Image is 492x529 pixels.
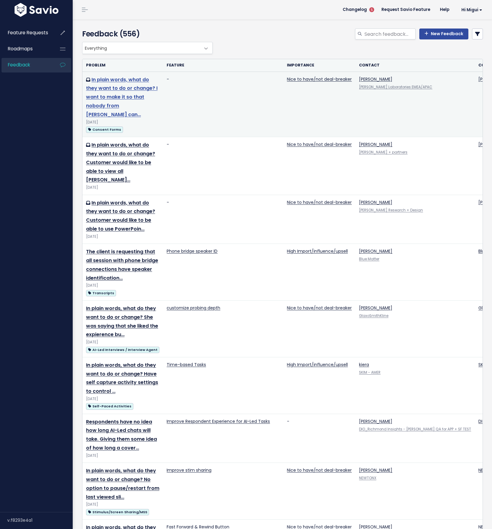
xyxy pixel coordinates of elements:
span: Hi Migui [461,8,482,12]
a: In plain words, what do they want to do or change? No option to pause/restart from last viewed sli… [86,467,159,500]
div: [DATE] [86,339,159,345]
th: Contact [355,59,475,72]
a: [PERSON_NAME] [359,199,392,205]
span: Everything [82,42,200,54]
a: [PERSON_NAME] [359,248,392,254]
span: Changelog [343,8,367,12]
a: [PERSON_NAME] [359,76,392,82]
a: In plain words, what do they want to do or change? I want to make it so that nobody from [PERSON_... [86,76,158,118]
a: Nice to have/not deal-breaker [287,141,352,147]
a: Feedback [2,58,50,72]
a: [PERSON_NAME] [359,305,392,311]
span: 5 [369,7,374,12]
td: - [163,195,283,244]
a: AI-Led Interviews / Interview Agent [86,346,159,353]
a: [PERSON_NAME] Research + Design [359,208,423,213]
a: Self-Paced Activities [86,402,133,410]
a: DIO_Richmond Insights - [PERSON_NAME] QA for APP + SF TEST [359,427,471,432]
a: Roadmaps [2,42,50,56]
td: - [163,137,283,195]
div: [DATE] [86,453,159,459]
a: Nice to have/not deal-breaker [287,467,352,473]
a: Nice to have/not deal-breaker [287,76,352,82]
div: [DATE] [86,282,159,289]
a: Time-based Tasks [167,362,206,368]
a: [PERSON_NAME] + partners [359,150,407,155]
a: customize probing depth [167,305,220,311]
a: GlaxoSmithKline [359,313,388,318]
td: - [163,72,283,137]
th: Importance [283,59,355,72]
a: Hi Migui [454,5,487,15]
a: [PERSON_NAME] [359,467,392,473]
a: In plain words, what do they want to do or change? She was saying that she liked the expierence bu… [86,305,158,338]
a: Blue Matter [359,257,379,261]
img: logo-white.9d6f32f41409.svg [13,3,60,17]
a: Help [435,5,454,14]
a: The client is requesting that all session with phone bridge connections have speaker identification… [86,248,158,281]
th: Problem [82,59,163,72]
a: Nice to have/not deal-breaker [287,199,352,205]
div: v.f8293e4a1 [7,512,73,528]
span: Stimulus/Screen Sharing/MSS [86,509,149,515]
a: Feature Requests [2,26,50,40]
a: In plain words, what do they want to do or change? Have self capture activity settings to control … [86,362,158,395]
td: - [283,414,355,463]
a: [PERSON_NAME] [359,141,392,147]
a: Stimulus/Screen Sharing/MSS [86,508,149,516]
span: Self-Paced Activities [86,403,133,409]
a: Nice to have/not deal-breaker [287,305,352,311]
a: High Import/influence/upsell [287,248,348,254]
a: [PERSON_NAME] Laboratories EMEA/APAC [359,85,432,89]
div: [DATE] [86,234,159,240]
a: SKIM - AMER [359,370,381,375]
a: Respondents have no idea how long AI-Led chats will take. Giving them some idea of how long a cover… [86,418,157,451]
div: [DATE] [86,119,159,126]
a: High Import/influence/upsell [287,362,348,368]
div: [DATE] [86,501,159,508]
span: Everything [82,42,213,54]
div: [DATE] [86,396,159,402]
a: Transcripts [86,289,116,297]
h4: Feedback (556) [82,29,210,39]
a: Phone bridge speaker ID [167,248,218,254]
div: [DATE] [86,184,159,191]
a: In plain words, what do they want to do or change? Customer would like to be able to use PowerPoin… [86,199,155,232]
span: Transcripts [86,290,116,296]
span: Roadmaps [8,45,33,52]
input: Search feedback... [364,29,416,39]
span: Feedback [8,62,30,68]
a: [PERSON_NAME] [359,418,392,424]
a: NEWTONX [359,476,376,480]
a: Request Savio Feature [377,5,435,14]
a: Improve Respondent Experience for AI-Led Tasks [167,418,270,424]
a: New Feedback [419,29,468,39]
a: Improve stim sharing [167,467,211,473]
span: Feature Requests [8,29,48,36]
a: In plain words, what do they want to do or change? Customer would like to be able to view all [PE... [86,141,155,183]
a: kiera [359,362,369,368]
span: Consent Forms [86,126,123,133]
th: Feature [163,59,283,72]
a: Consent Forms [86,126,123,133]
